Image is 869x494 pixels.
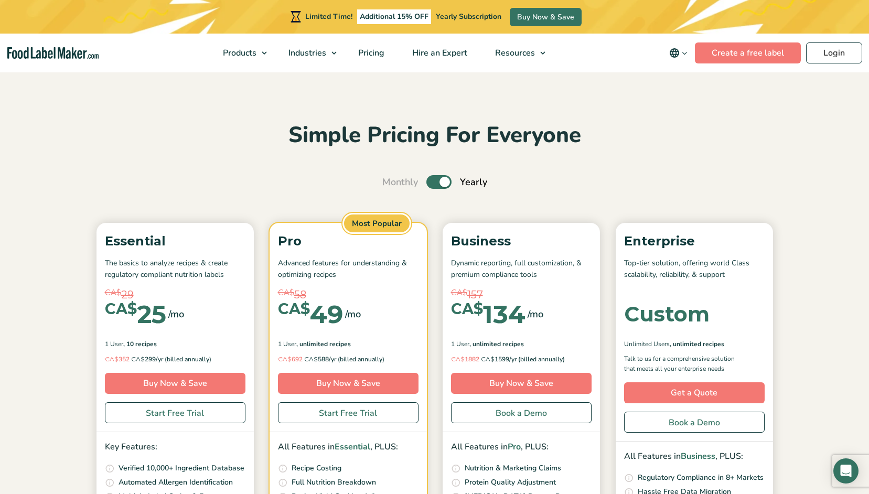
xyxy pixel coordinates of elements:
[681,450,715,462] span: Business
[481,34,551,72] a: Resources
[296,339,351,349] span: , Unlimited Recipes
[624,304,710,325] div: Custom
[220,47,258,59] span: Products
[278,402,419,423] a: Start Free Trial
[345,307,361,321] span: /mo
[105,257,245,281] p: The basics to analyze recipes & create regulatory compliant nutrition labels
[451,402,592,423] a: Book a Demo
[508,441,521,453] span: Pro
[624,354,745,374] p: Talk to us for a comprehensive solution that meets all your enterprise needs
[105,355,119,363] span: CA$
[278,339,296,349] span: 1 User
[426,175,452,189] label: Toggle
[451,355,479,363] del: 1882
[451,354,592,364] p: 1599/yr (billed annually)
[278,354,419,364] p: 588/yr (billed annually)
[105,302,166,327] div: 25
[451,257,592,281] p: Dynamic reporting, full customization, & premium compliance tools
[119,463,244,474] p: Verified 10,000+ Ingredient Database
[209,34,272,72] a: Products
[168,307,184,321] span: /mo
[624,231,765,251] p: Enterprise
[278,231,419,251] p: Pro
[624,382,765,403] a: Get a Quote
[357,9,431,24] span: Additional 15% OFF
[481,355,495,363] span: CA$
[278,302,343,327] div: 49
[285,47,327,59] span: Industries
[399,34,479,72] a: Hire an Expert
[105,231,245,251] p: Essential
[467,287,483,303] span: 157
[275,34,342,72] a: Industries
[451,373,592,394] a: Buy Now & Save
[451,339,469,349] span: 1 User
[278,373,419,394] a: Buy Now & Save
[294,287,306,303] span: 58
[304,355,318,363] span: CA$
[670,339,724,349] span: , Unlimited Recipes
[451,441,592,454] p: All Features in , PLUS:
[278,257,419,281] p: Advanced features for understanding & optimizing recipes
[436,12,501,22] span: Yearly Subscription
[624,450,765,464] p: All Features in , PLUS:
[278,302,310,317] span: CA$
[105,287,121,299] span: CA$
[121,287,134,303] span: 29
[451,231,592,251] p: Business
[335,441,370,453] span: Essential
[131,355,145,363] span: CA$
[278,355,303,363] del: 692
[105,373,245,394] a: Buy Now & Save
[451,302,483,317] span: CA$
[528,307,543,321] span: /mo
[695,42,801,63] a: Create a free label
[105,402,245,423] a: Start Free Trial
[278,441,419,454] p: All Features in , PLUS:
[451,302,525,327] div: 134
[292,463,341,474] p: Recipe Costing
[451,287,467,299] span: CA$
[638,472,764,484] p: Regulatory Compliance in 8+ Markets
[105,355,130,363] del: 352
[624,339,670,349] span: Unlimited Users
[292,477,376,488] p: Full Nutrition Breakdown
[278,355,292,363] span: CA$
[451,355,465,363] span: CA$
[492,47,536,59] span: Resources
[465,477,556,488] p: Protein Quality Adjustment
[624,412,765,433] a: Book a Demo
[460,175,487,189] span: Yearly
[105,302,137,317] span: CA$
[119,477,233,488] p: Automated Allergen Identification
[806,42,862,63] a: Login
[355,47,385,59] span: Pricing
[345,34,396,72] a: Pricing
[105,354,245,364] p: 299/yr (billed annually)
[465,463,561,474] p: Nutrition & Marketing Claims
[105,339,123,349] span: 1 User
[469,339,524,349] span: , Unlimited Recipes
[305,12,352,22] span: Limited Time!
[409,47,468,59] span: Hire an Expert
[833,458,859,484] div: Open Intercom Messenger
[91,121,778,150] h2: Simple Pricing For Everyone
[342,213,411,234] span: Most Popular
[510,8,582,26] a: Buy Now & Save
[123,339,157,349] span: , 10 Recipes
[624,257,765,281] p: Top-tier solution, offering world Class scalability, reliability, & support
[382,175,418,189] span: Monthly
[278,287,294,299] span: CA$
[105,441,245,454] p: Key Features:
